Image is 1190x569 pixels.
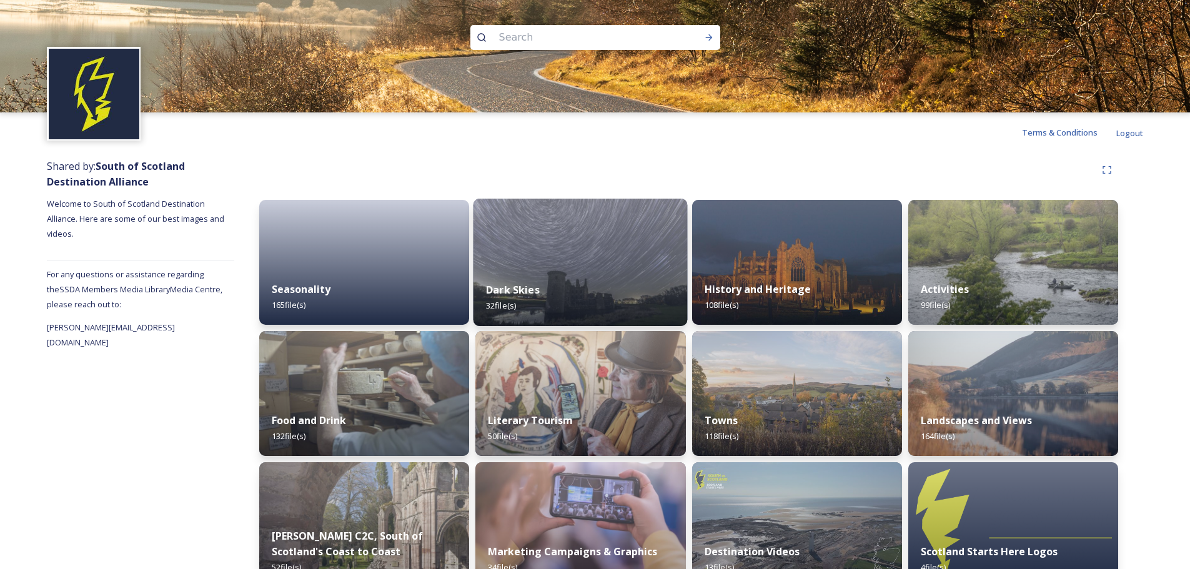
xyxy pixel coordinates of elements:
img: b65d27b9eb2aad19d35ff1204ff490808f2250e448bcf3d8b5219e3a5f94aac3.jpg [474,199,688,326]
span: Terms & Conditions [1022,127,1098,138]
a: Terms & Conditions [1022,125,1116,140]
strong: Activities [921,282,969,296]
strong: Landscapes and Views [921,413,1032,427]
span: For any questions or assistance regarding the SSDA Members Media Library Media Centre, please rea... [47,269,222,310]
span: Welcome to South of Scotland Destination Alliance. Here are some of our best images and videos. [47,198,226,239]
strong: Destination Videos [705,545,800,558]
span: 132 file(s) [272,430,305,442]
strong: Food and Drink [272,413,346,427]
img: kirkpatrick-stills-941.jpg [908,200,1118,325]
span: 50 file(s) [488,430,517,442]
strong: Literary Tourism [488,413,573,427]
span: 165 file(s) [272,299,305,310]
img: Melrose_Abbey_At_Dusk_B0012872-Pano.jpg [692,200,902,325]
strong: Dark Skies [486,283,540,297]
input: Search [493,24,664,51]
strong: South of Scotland Destination Alliance [47,159,185,189]
span: Shared by: [47,159,185,189]
span: Logout [1116,127,1143,139]
span: 32 file(s) [486,300,516,311]
strong: Marketing Campaigns & Graphics [488,545,657,558]
strong: History and Heritage [705,282,811,296]
span: 118 file(s) [705,430,738,442]
span: [PERSON_NAME][EMAIL_ADDRESS][DOMAIN_NAME] [47,322,175,348]
span: 99 file(s) [921,299,950,310]
img: ebe4cd67-4a3d-4466-933d-40e7c7213a2a.jpg [475,331,685,456]
strong: Seasonality [272,282,330,296]
img: PW_SSDA_Ethical%2520Dairy_61.JPG [259,331,469,456]
img: images.jpeg [49,49,139,139]
img: Selkirk_B0010411-Pano.jpg [692,331,902,456]
img: St_Marys_Loch_DIP_7845.jpg [908,331,1118,456]
strong: [PERSON_NAME] C2C, South of Scotland's Coast to Coast [272,529,423,558]
strong: Towns [705,413,738,427]
span: 108 file(s) [705,299,738,310]
strong: Scotland Starts Here Logos [921,545,1058,558]
span: 164 file(s) [921,430,954,442]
